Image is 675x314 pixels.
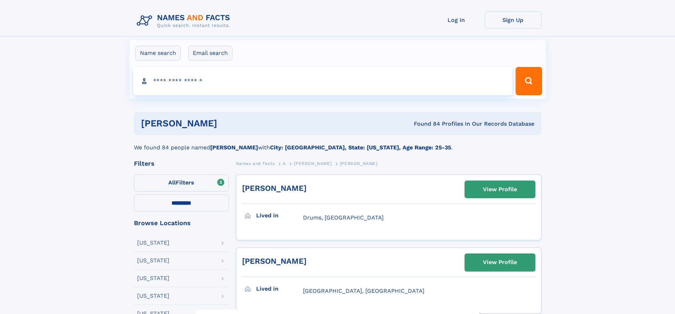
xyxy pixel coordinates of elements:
a: Log In [428,11,485,29]
label: Filters [134,175,229,192]
div: We found 84 people named with . [134,135,541,152]
label: Name search [135,46,181,61]
div: Filters [134,160,229,167]
div: [US_STATE] [137,293,169,299]
span: A [283,161,286,166]
img: Logo Names and Facts [134,11,236,30]
div: [US_STATE] [137,258,169,263]
div: [US_STATE] [137,240,169,246]
a: [PERSON_NAME] [242,184,306,193]
b: [PERSON_NAME] [210,144,258,151]
input: search input [133,67,513,95]
a: View Profile [465,254,535,271]
a: A [283,159,286,168]
a: View Profile [465,181,535,198]
div: View Profile [483,181,517,198]
div: Found 84 Profiles In Our Records Database [315,120,534,128]
a: [PERSON_NAME] [294,159,332,168]
div: View Profile [483,254,517,270]
span: [GEOGRAPHIC_DATA], [GEOGRAPHIC_DATA] [303,287,424,294]
div: Browse Locations [134,220,229,226]
h3: Lived in [256,210,303,222]
span: All [168,179,176,186]
span: Drums, [GEOGRAPHIC_DATA] [303,214,384,221]
b: City: [GEOGRAPHIC_DATA], State: [US_STATE], Age Range: 25-35 [270,144,451,151]
a: Names and Facts [236,159,275,168]
span: [PERSON_NAME] [340,161,378,166]
span: [PERSON_NAME] [294,161,332,166]
label: Email search [188,46,232,61]
a: [PERSON_NAME] [242,257,306,266]
h3: Lived in [256,283,303,295]
div: [US_STATE] [137,275,169,281]
a: Sign Up [485,11,541,29]
button: Search Button [516,67,542,95]
h1: [PERSON_NAME] [141,119,316,128]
